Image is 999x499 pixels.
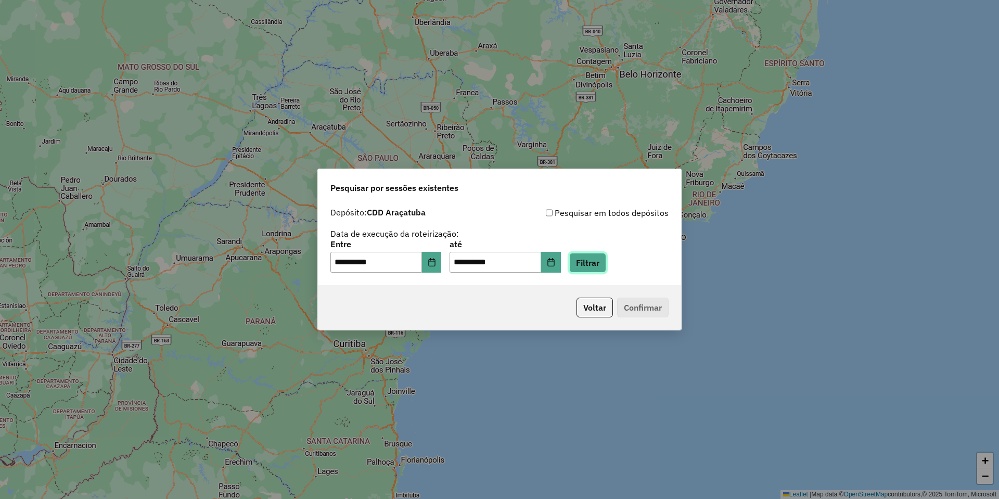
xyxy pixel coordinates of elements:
[569,253,606,273] button: Filtrar
[450,238,560,250] label: até
[330,206,426,219] label: Depósito:
[367,207,426,217] strong: CDD Araçatuba
[422,252,442,273] button: Choose Date
[499,207,669,219] div: Pesquisar em todos depósitos
[541,252,561,273] button: Choose Date
[330,182,458,194] span: Pesquisar por sessões existentes
[577,298,613,317] button: Voltar
[330,227,459,240] label: Data de execução da roteirização:
[330,238,441,250] label: Entre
